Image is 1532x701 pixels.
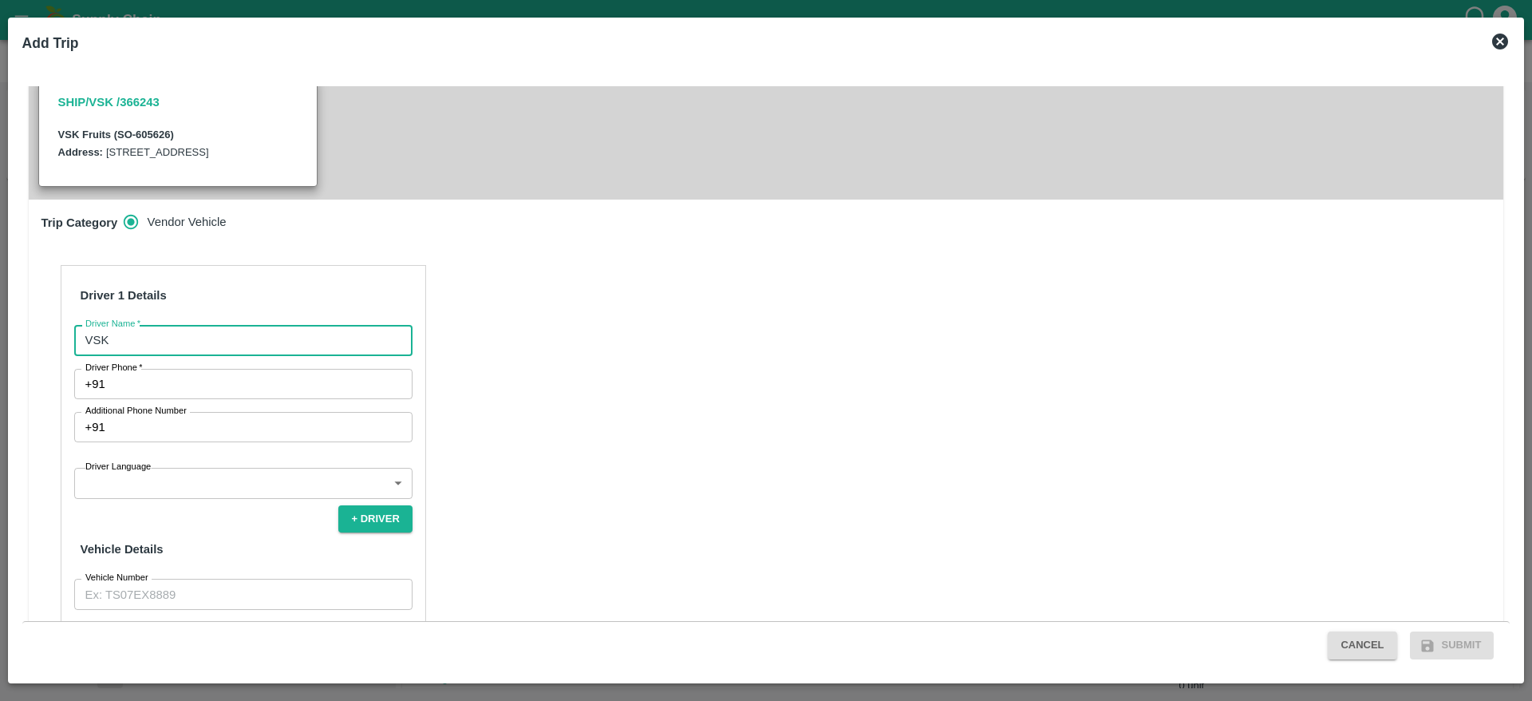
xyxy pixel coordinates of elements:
[85,375,105,393] p: +91
[85,418,105,436] p: +91
[85,318,140,331] label: Driver Name
[85,572,148,584] label: Vehicle Number
[74,579,413,609] input: Ex: TS07EX8889
[58,92,298,113] h3: SHIP/VSK /366243
[124,206,239,238] div: trip_category
[1328,632,1396,659] button: Cancel
[81,543,164,556] strong: Vehicle Details
[22,35,79,51] b: Add Trip
[81,289,167,302] strong: Driver 1 Details
[338,505,412,533] button: + Driver
[148,213,227,231] span: Vendor Vehicle
[58,129,174,141] b: VSK Fruits (SO-605626)
[85,461,151,473] label: Driver Language
[106,146,209,158] label: [STREET_ADDRESS]
[35,206,124,240] h6: Trip Category
[85,405,187,418] label: Additional Phone Number
[85,362,143,374] label: Driver Phone
[58,146,103,158] label: Address:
